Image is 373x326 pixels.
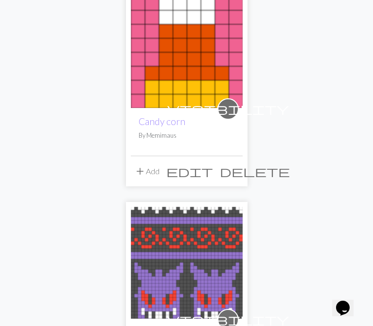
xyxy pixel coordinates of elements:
span: edit [166,164,213,178]
button: Edit [163,162,216,181]
span: delete [220,164,290,178]
a: Candy corn [131,46,243,55]
span: visibility [167,101,289,116]
i: private [167,99,289,119]
i: Edit [166,165,213,177]
iframe: chat widget [332,287,363,316]
button: Delete [216,162,293,181]
span: add [134,164,146,178]
a: Candy corn [139,116,185,127]
p: By Memimaus [139,131,235,140]
button: Add [131,162,163,181]
a: Spooky Pokisocks [131,257,243,266]
img: Spooky Pokisocks [131,207,243,319]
